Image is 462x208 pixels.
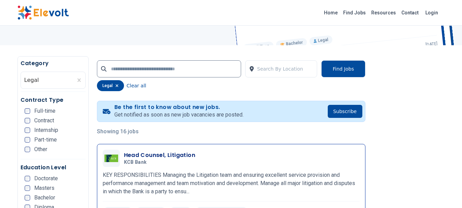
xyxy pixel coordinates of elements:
span: Bachelor [34,195,55,200]
div: legal [97,80,124,91]
input: Masters [25,185,30,191]
span: KCB Bank [124,159,147,166]
button: Find Jobs [321,60,365,77]
a: Find Jobs [340,7,369,18]
span: Full-time [34,108,55,114]
h5: Contract Type [21,96,86,104]
input: Full-time [25,108,30,114]
span: Masters [34,185,54,191]
h5: Category [21,59,86,68]
img: Elevolt [17,5,69,20]
p: Get notified as soon as new job vacancies are posted. [114,111,244,119]
input: Contract [25,118,30,123]
a: Contact [399,7,421,18]
span: Doctorate [34,176,58,181]
h4: Be the first to know about new jobs. [114,104,244,111]
span: Contract [34,118,54,123]
a: Resources [369,7,399,18]
span: Other [34,147,47,152]
input: Other [25,147,30,152]
input: Bachelor [25,195,30,200]
input: Doctorate [25,176,30,181]
span: Internship [34,127,58,133]
h3: Head Counsel, Litigation [124,151,196,159]
p: Showing 16 jobs [97,127,365,136]
button: Subscribe [328,105,362,118]
iframe: Chat Widget [428,175,462,208]
h5: Education Level [21,163,86,172]
p: KEY RESPONSIBILITIES Managing the Litigation team and ensuring excellent service provision and pe... [103,171,360,196]
button: Clear all [127,80,146,91]
a: Login [421,6,442,20]
img: KCB Bank [104,155,118,162]
span: Part-time [34,137,57,143]
input: Internship [25,127,30,133]
input: Part-time [25,137,30,143]
a: Home [321,7,340,18]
